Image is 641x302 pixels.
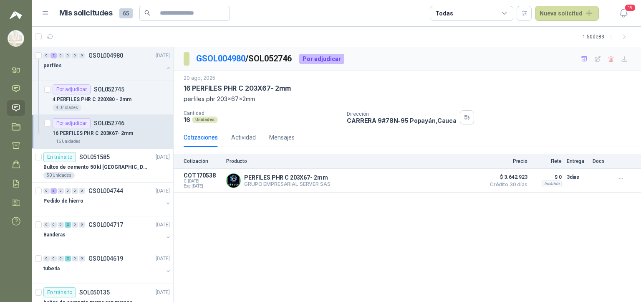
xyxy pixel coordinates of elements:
[616,6,631,21] button: 19
[227,174,240,188] img: Company Logo
[244,181,331,187] p: GRUPO EMPRESARIAL SERVER SAS
[119,8,133,18] span: 65
[156,221,170,229] p: [DATE]
[184,179,221,184] span: C: [DATE]
[231,133,256,142] div: Actividad
[532,158,562,164] p: Flete
[486,172,527,182] span: $ 3.642.923
[79,154,110,160] p: SOL051585
[184,94,631,104] p: perfiles phr 203x67x2mm
[156,187,170,195] p: [DATE]
[50,53,57,58] div: 2
[184,74,215,82] p: 20 ago, 2025
[43,287,76,297] div: En tránsito
[593,158,609,164] p: Docs
[43,197,83,205] p: Pedido de hierro
[32,115,173,149] a: Por adjudicarSOL05274616 PERFILES PHR C 203X67- 2mm16 Unidades
[50,222,57,228] div: 0
[53,138,84,145] div: 16 Unidades
[72,53,78,58] div: 0
[50,188,57,194] div: 6
[88,53,123,58] p: GSOL004980
[567,158,588,164] p: Entrega
[184,84,291,93] p: 16 PERFILES PHR C 203X67- 2mm
[347,117,457,124] p: CARRERA 9#78N-95 Popayán , Cauca
[184,172,221,179] p: COT170538
[58,222,64,228] div: 0
[156,52,170,60] p: [DATE]
[535,6,599,21] button: Nueva solicitud
[156,153,170,161] p: [DATE]
[58,53,64,58] div: 0
[196,53,245,63] a: GSOL004980
[53,129,133,137] p: 16 PERFILES PHR C 203X67- 2mm
[583,30,631,43] div: 1 - 50 de 83
[58,188,64,194] div: 0
[79,188,85,194] div: 0
[347,111,457,117] p: Dirección
[43,186,172,213] a: 0 6 0 0 0 0 GSOL004744[DATE] Pedido de hierro
[156,289,170,297] p: [DATE]
[53,96,131,104] p: 4 PERFILES PHR C 220X80 - 2mm
[65,222,71,228] div: 2
[184,110,340,116] p: Cantidad
[226,158,481,164] p: Producto
[43,254,172,280] a: 0 0 0 2 0 0 GSOL004619[DATE] tuberia
[53,104,81,111] div: 4 Unidades
[65,53,71,58] div: 0
[184,158,221,164] p: Cotización
[486,158,527,164] p: Precio
[53,84,91,94] div: Por adjudicar
[58,256,64,261] div: 0
[435,9,453,18] div: Todas
[43,172,75,179] div: 50 Unidades
[88,256,123,261] p: GSOL004619
[244,174,331,181] p: PERFILES PHR C 203X67- 2mm
[43,53,50,58] div: 0
[72,188,78,194] div: 0
[192,117,218,123] div: Unidades
[43,231,66,239] p: Banderas
[184,133,218,142] div: Cotizaciones
[43,152,76,162] div: En tránsito
[65,256,71,261] div: 2
[65,188,71,194] div: 0
[88,188,123,194] p: GSOL004744
[624,4,636,12] span: 19
[79,222,85,228] div: 0
[43,265,60,273] p: tuberia
[43,62,62,70] p: perfiles
[94,120,124,126] p: SOL052746
[88,222,123,228] p: GSOL004717
[43,220,172,246] a: 0 0 0 2 0 0 GSOL004717[DATE] Banderas
[196,52,293,65] p: / SOL052746
[10,10,22,20] img: Logo peakr
[532,172,562,182] p: $ 0
[486,182,527,187] span: Crédito 30 días
[43,256,50,261] div: 0
[542,180,562,187] div: Incluido
[8,30,24,46] img: Company Logo
[184,116,190,123] p: 16
[79,53,85,58] div: 0
[269,133,295,142] div: Mensajes
[43,51,172,77] a: 0 2 0 0 0 0 GSOL004980[DATE] perfiles
[156,255,170,263] p: [DATE]
[32,149,173,183] a: En tránsitoSOL051585[DATE] Bultos de cemento 50 kl [GEOGRAPHIC_DATA][PERSON_NAME]50 Unidades
[299,54,344,64] div: Por adjudicar
[72,256,78,261] div: 0
[43,188,50,194] div: 0
[79,289,110,295] p: SOL050135
[94,86,124,92] p: SOL052745
[59,7,113,19] h1: Mis solicitudes
[43,163,147,171] p: Bultos de cemento 50 kl [GEOGRAPHIC_DATA][PERSON_NAME]
[50,256,57,261] div: 0
[184,184,221,189] span: Exp: [DATE]
[72,222,78,228] div: 0
[32,81,173,115] a: Por adjudicarSOL0527454 PERFILES PHR C 220X80 - 2mm4 Unidades
[53,118,91,128] div: Por adjudicar
[567,172,588,182] p: 3 días
[79,256,85,261] div: 0
[144,10,150,16] span: search
[43,222,50,228] div: 0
